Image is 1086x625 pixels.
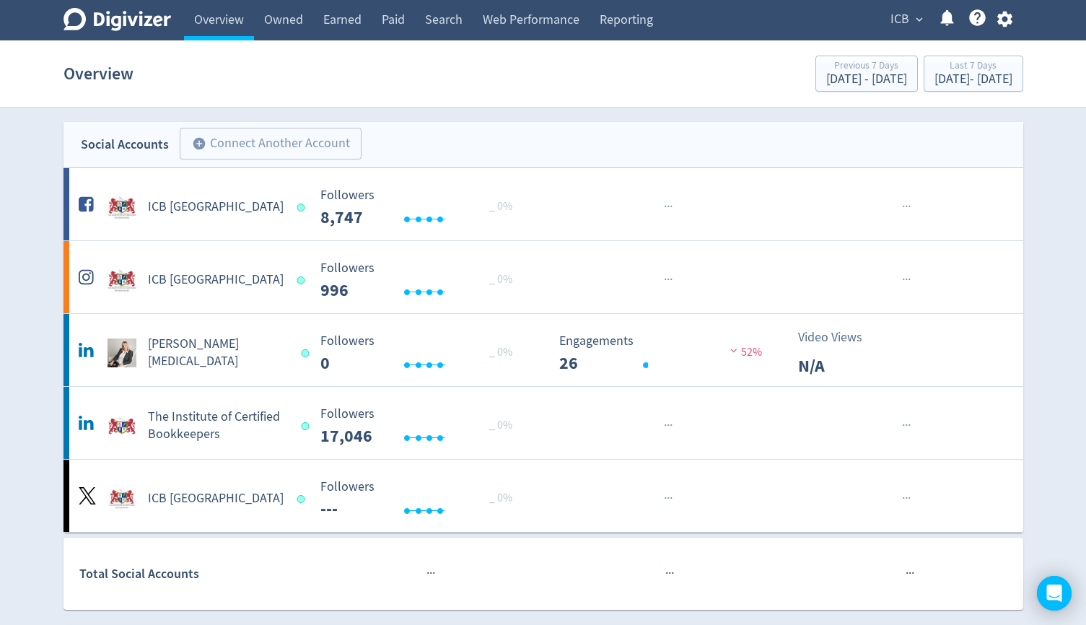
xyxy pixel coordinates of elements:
[667,489,670,507] span: ·
[64,51,133,97] h1: Overview
[108,193,136,222] img: ICB Australia undefined
[64,314,1023,386] a: Amanda Linton undefined[PERSON_NAME][MEDICAL_DATA] Followers --- _ 0% Followers 0 Engagements 26 ...
[902,416,905,434] span: ·
[670,416,673,434] span: ·
[489,345,512,359] span: _ 0%
[489,491,512,505] span: _ 0%
[934,61,1012,73] div: Last 7 Days
[432,564,435,582] span: ·
[671,564,674,582] span: ·
[302,422,314,430] span: Data last synced: 25 Sep 2025, 5:02am (AEST)
[667,416,670,434] span: ·
[489,199,512,214] span: _ 0%
[798,353,881,379] p: N/A
[297,495,309,503] span: Data last synced: 25 Sep 2025, 8:02am (AEST)
[64,460,1023,532] a: ICB Australia undefinedICB [GEOGRAPHIC_DATA] Followers --- Followers --- _ 0%······
[313,334,530,372] svg: Followers ---
[148,271,284,289] h5: ICB [GEOGRAPHIC_DATA]
[934,73,1012,86] div: [DATE] - [DATE]
[148,198,284,216] h5: ICB [GEOGRAPHIC_DATA]
[552,334,768,372] svg: Engagements 26
[908,564,911,582] span: ·
[108,484,136,513] img: ICB Australia undefined
[665,564,668,582] span: ·
[313,480,530,518] svg: Followers ---
[180,128,362,159] button: Connect Another Account
[908,271,911,289] span: ·
[670,271,673,289] span: ·
[668,564,671,582] span: ·
[108,411,136,440] img: The Institute of Certified Bookkeepers undefined
[192,136,206,151] span: add_circle
[908,489,911,507] span: ·
[905,416,908,434] span: ·
[297,276,309,284] span: Data last synced: 24 Sep 2025, 11:02pm (AEST)
[297,204,309,211] span: Data last synced: 24 Sep 2025, 11:02pm (AEST)
[667,198,670,216] span: ·
[313,188,530,227] svg: Followers ---
[664,489,667,507] span: ·
[148,408,289,443] h5: The Institute of Certified Bookkeepers
[885,8,927,31] button: ICB
[913,13,926,26] span: expand_more
[727,345,762,359] span: 52%
[64,168,1023,240] a: ICB Australia undefinedICB [GEOGRAPHIC_DATA] Followers --- _ 0% Followers 8,747 ······
[302,349,314,357] span: Data last synced: 25 Sep 2025, 7:02am (AEST)
[313,407,530,445] svg: Followers ---
[905,489,908,507] span: ·
[81,134,169,155] div: Social Accounts
[906,564,908,582] span: ·
[664,271,667,289] span: ·
[108,266,136,294] img: ICB Australia undefined
[426,564,429,582] span: ·
[429,564,432,582] span: ·
[148,490,284,507] h5: ICB [GEOGRAPHIC_DATA]
[924,56,1023,92] button: Last 7 Days[DATE]- [DATE]
[64,387,1023,459] a: The Institute of Certified Bookkeepers undefinedThe Institute of Certified Bookkeepers Followers ...
[664,416,667,434] span: ·
[664,198,667,216] span: ·
[815,56,918,92] button: Previous 7 Days[DATE] - [DATE]
[79,564,310,585] div: Total Social Accounts
[108,338,136,367] img: Amanda Linton undefined
[826,73,907,86] div: [DATE] - [DATE]
[489,272,512,287] span: _ 0%
[798,328,881,347] p: Video Views
[313,261,530,300] svg: Followers ---
[667,271,670,289] span: ·
[64,241,1023,313] a: ICB Australia undefinedICB [GEOGRAPHIC_DATA] Followers --- _ 0% Followers 996 ······
[148,336,289,370] h5: [PERSON_NAME][MEDICAL_DATA]
[902,271,905,289] span: ·
[489,418,512,432] span: _ 0%
[670,198,673,216] span: ·
[727,345,741,356] img: negative-performance.svg
[1037,576,1072,611] div: Open Intercom Messenger
[169,130,362,159] a: Connect Another Account
[826,61,907,73] div: Previous 7 Days
[670,489,673,507] span: ·
[890,8,909,31] span: ICB
[905,198,908,216] span: ·
[908,416,911,434] span: ·
[902,489,905,507] span: ·
[902,198,905,216] span: ·
[905,271,908,289] span: ·
[911,564,914,582] span: ·
[908,198,911,216] span: ·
